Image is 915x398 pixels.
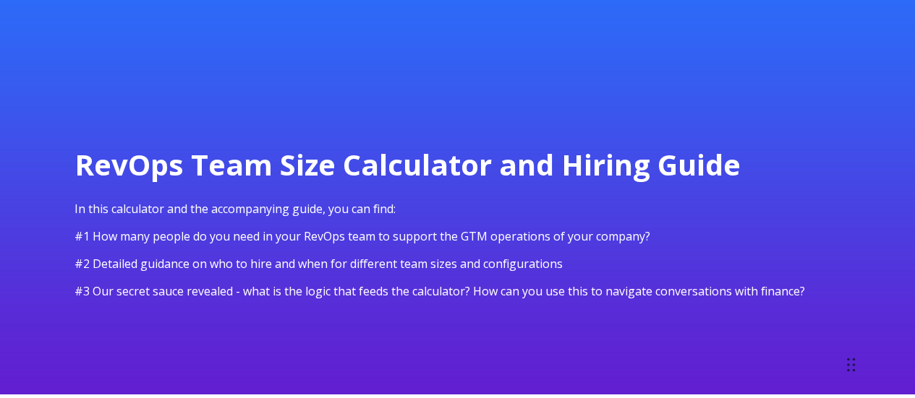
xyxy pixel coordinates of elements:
[75,283,805,299] span: #3 Our secret sauce revealed - what is the logic that feeds the calculator? How can you use this ...
[75,144,741,184] span: RevOps Team Size Calculator and Hiring Guide
[655,196,915,398] iframe: Chat Widget
[75,201,396,217] span: In this calculator and the accompanying guide, you can find:
[847,343,856,386] div: Drag
[75,256,563,272] span: #2 Detailed guidance on who to hire and when for different team sizes and configurations
[75,228,650,244] span: #1 How many people do you need in your RevOps team to support the GTM operations of your company?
